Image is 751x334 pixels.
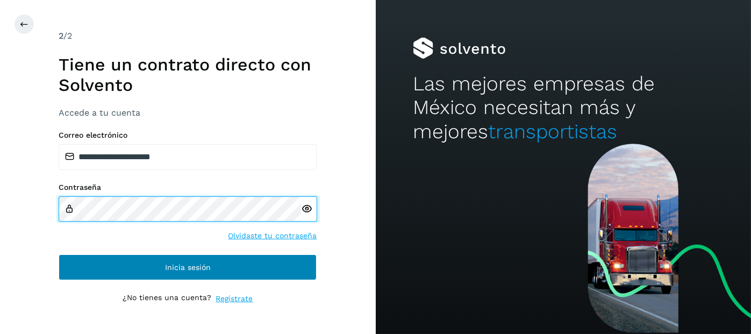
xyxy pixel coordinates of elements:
[413,72,713,144] h2: Las mejores empresas de México necesitan más y mejores
[59,54,317,96] h1: Tiene un contrato directo con Solvento
[59,30,317,42] div: /2
[216,293,253,304] a: Regístrate
[165,264,211,271] span: Inicia sesión
[228,230,317,241] a: Olvidaste tu contraseña
[123,293,211,304] p: ¿No tienes una cuenta?
[59,183,317,192] label: Contraseña
[59,131,317,140] label: Correo electrónico
[488,120,617,143] span: transportistas
[59,108,317,118] h3: Accede a tu cuenta
[59,254,317,280] button: Inicia sesión
[59,31,63,41] span: 2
